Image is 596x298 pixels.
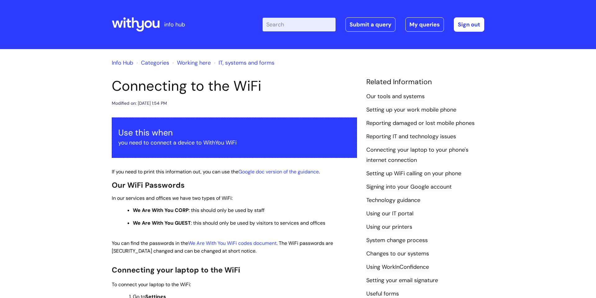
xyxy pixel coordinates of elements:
a: Google doc version of the guidance [238,168,319,175]
a: Technology guidance [366,196,420,204]
a: Reporting IT and technology issues [366,133,456,141]
span: If you need to print this information out, you can use the . [112,168,320,175]
div: | - [263,17,484,32]
span: In our services and offices we have two types of WiFi: [112,195,233,201]
input: Search [263,18,336,31]
span: You can find the passwords in the . The WiFi passwords are [SECURITY_DATA] changed and can be cha... [112,240,333,254]
span: Connecting your laptop to the WiFi [112,265,240,275]
li: Solution home [135,58,169,68]
a: Signing into your Google account [366,183,452,191]
a: Categories [141,59,169,66]
a: Our tools and systems [366,93,425,101]
li: IT, systems and forms [212,58,274,68]
span: : this should only be used by staff [133,207,264,213]
span: Our WiFi Passwords [112,180,185,190]
h1: Connecting to the WiFi [112,78,357,94]
a: Using WorkInConfidence [366,263,429,271]
strong: We Are With You GUEST [133,220,191,226]
p: info hub [164,20,185,30]
a: Changes to our systems [366,250,429,258]
span: To connect your laptop to the WiFi: [112,281,191,288]
a: Using our IT portal [366,210,413,218]
a: Reporting damaged or lost mobile phones [366,119,475,127]
a: Useful forms [366,290,399,298]
h3: Use this when [118,128,350,138]
a: Connecting your laptop to your phone's internet connection [366,146,468,164]
span: : this should only be used by visitors to services and offices [133,220,325,226]
a: Setting up your work mobile phone [366,106,456,114]
a: Sign out [454,17,484,32]
a: Using our printers [366,223,412,231]
a: Submit a query [345,17,395,32]
h4: Related Information [366,78,484,86]
a: We Are With You WiFi codes document [188,240,277,246]
a: Info Hub [112,59,133,66]
li: Working here [171,58,211,68]
a: Setting your email signature [366,277,438,285]
a: My queries [405,17,444,32]
strong: We Are With You CORP [133,207,189,213]
p: you need to connect a device to WithYou WiFi [118,138,350,148]
a: Working here [177,59,211,66]
a: Setting up WiFi calling on your phone [366,170,461,178]
a: IT, systems and forms [219,59,274,66]
div: Modified on: [DATE] 1:54 PM [112,99,167,107]
a: System change process [366,236,428,245]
